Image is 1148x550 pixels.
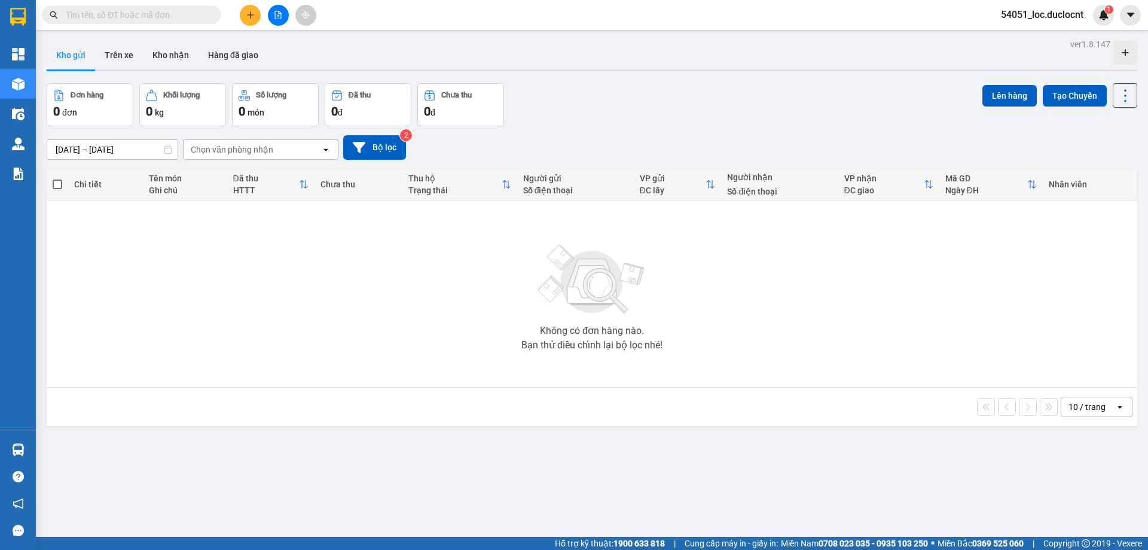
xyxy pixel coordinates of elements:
[10,8,26,26] img: logo-vxr
[521,341,662,350] div: Bạn thử điều chỉnh lại bộ lọc nhé!
[844,186,924,195] div: ĐC giao
[325,83,411,126] button: Đã thu0đ
[13,471,24,482] span: question-circle
[844,174,924,183] div: VP nhận
[1125,10,1136,20] span: caret-down
[640,186,706,195] div: ĐC lấy
[640,174,706,183] div: VP gửi
[47,140,178,159] input: Select a date range.
[727,187,832,196] div: Số điện thoại
[1098,10,1109,20] img: icon-new-feature
[685,537,778,550] span: Cung cấp máy in - giấy in:
[441,91,472,99] div: Chưa thu
[268,5,289,26] button: file-add
[320,180,396,189] div: Chưa thu
[13,498,24,509] span: notification
[240,5,261,26] button: plus
[13,525,24,536] span: message
[555,537,665,550] span: Hỗ trợ kỹ thuật:
[155,108,164,117] span: kg
[47,83,133,126] button: Đơn hàng0đơn
[233,174,300,183] div: Đã thu
[781,537,928,550] span: Miền Nam
[331,104,338,118] span: 0
[95,41,143,69] button: Trên xe
[12,78,25,90] img: warehouse-icon
[430,108,435,117] span: đ
[1070,38,1110,51] div: ver 1.8.147
[12,48,25,60] img: dashboard-icon
[163,91,200,99] div: Khối lượng
[66,8,207,22] input: Tìm tên, số ĐT hoặc mã đơn
[50,11,58,19] span: search
[402,169,517,200] th: Toggle SortBy
[523,186,628,195] div: Số điện thoại
[53,104,60,118] span: 0
[1120,5,1141,26] button: caret-down
[417,83,504,126] button: Chưa thu0đ
[232,83,319,126] button: Số lượng0món
[1115,402,1125,412] svg: open
[74,180,136,189] div: Chi tiết
[338,108,343,117] span: đ
[246,11,255,19] span: plus
[613,539,665,548] strong: 1900 633 818
[972,539,1024,548] strong: 0369 525 060
[931,541,935,546] span: ⚪️
[62,108,77,117] span: đơn
[146,104,152,118] span: 0
[634,169,722,200] th: Toggle SortBy
[139,83,226,126] button: Khối lượng0kg
[256,91,286,99] div: Số lượng
[149,186,221,195] div: Ghi chú
[233,186,300,195] div: HTTT
[1107,5,1111,14] span: 1
[143,41,199,69] button: Kho nhận
[1033,537,1034,550] span: |
[1105,5,1113,14] sup: 1
[47,41,95,69] button: Kho gửi
[1049,180,1131,189] div: Nhân viên
[991,7,1093,22] span: 54051_loc.duclocnt
[674,537,676,550] span: |
[149,174,221,183] div: Tên món
[349,91,371,99] div: Đã thu
[12,168,25,180] img: solution-icon
[424,104,430,118] span: 0
[532,238,652,321] img: svg+xml;base64,PHN2ZyBjbGFzcz0ibGlzdC1wbHVnX19zdmciIHhtbG5zPSJodHRwOi8vd3d3LnczLm9yZy8yMDAwL3N2Zy...
[343,135,406,160] button: Bộ lọc
[408,186,502,195] div: Trạng thái
[819,539,928,548] strong: 0708 023 035 - 0935 103 250
[12,443,25,456] img: warehouse-icon
[321,145,331,154] svg: open
[938,537,1024,550] span: Miền Bắc
[301,11,310,19] span: aim
[274,11,282,19] span: file-add
[191,144,273,156] div: Chọn văn phòng nhận
[1113,41,1137,65] div: Tạo kho hàng mới
[540,326,644,336] div: Không có đơn hàng nào.
[12,108,25,120] img: warehouse-icon
[1082,539,1090,548] span: copyright
[199,41,268,69] button: Hàng đã giao
[248,108,264,117] span: món
[12,138,25,150] img: warehouse-icon
[939,169,1043,200] th: Toggle SortBy
[838,169,939,200] th: Toggle SortBy
[408,174,502,183] div: Thu hộ
[523,174,628,183] div: Người gửi
[227,169,315,200] th: Toggle SortBy
[295,5,316,26] button: aim
[727,172,832,182] div: Người nhận
[945,174,1027,183] div: Mã GD
[945,186,1027,195] div: Ngày ĐH
[982,85,1037,107] button: Lên hàng
[1043,85,1107,107] button: Tạo Chuyến
[71,91,103,99] div: Đơn hàng
[1068,401,1106,413] div: 10 / trang
[400,129,412,141] sup: 2
[239,104,245,118] span: 0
